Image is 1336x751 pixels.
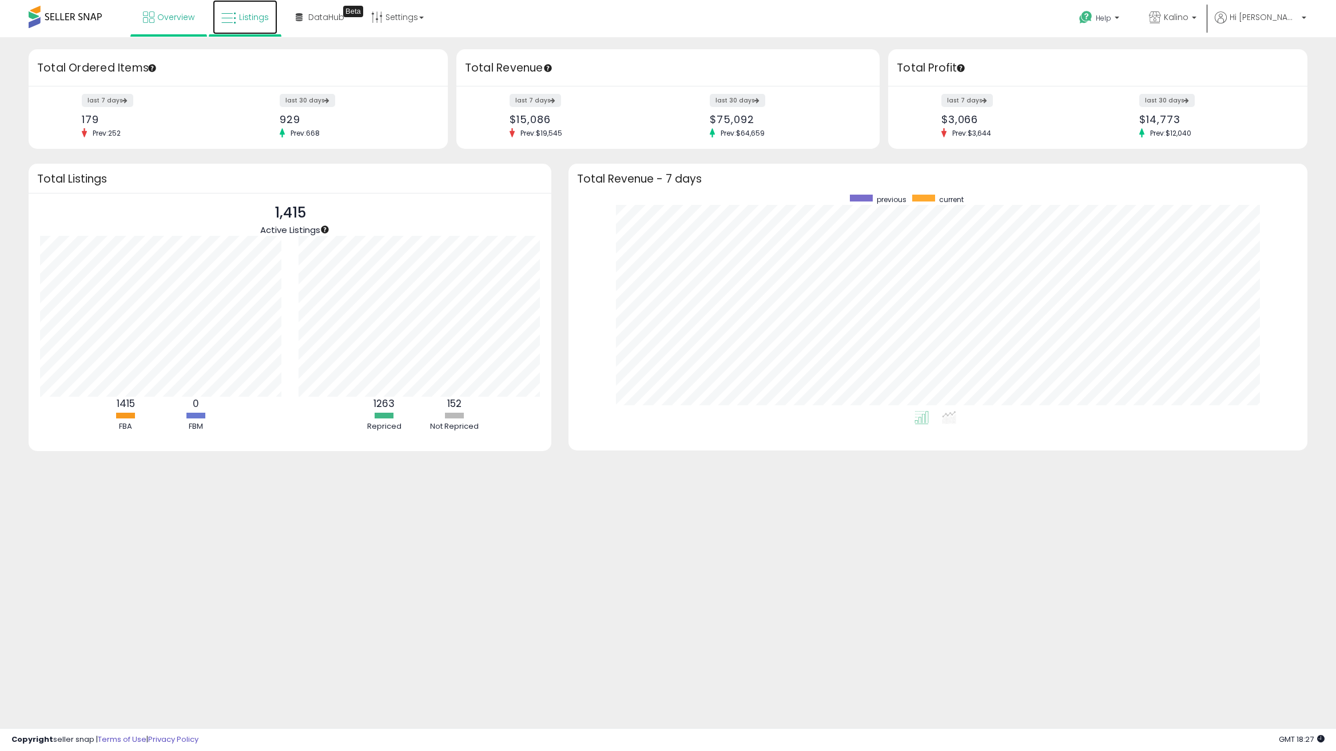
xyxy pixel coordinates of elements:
[710,94,765,107] label: last 30 days
[82,113,230,125] div: 179
[1144,128,1197,138] span: Prev: $12,040
[877,195,906,204] span: previous
[92,421,160,432] div: FBA
[510,94,561,107] label: last 7 days
[1230,11,1298,23] span: Hi [PERSON_NAME]
[37,175,543,183] h3: Total Listings
[373,397,395,410] b: 1263
[350,421,419,432] div: Repriced
[239,11,269,23] span: Listings
[947,128,997,138] span: Prev: $3,644
[87,128,126,138] span: Prev: 252
[157,11,194,23] span: Overview
[465,60,871,76] h3: Total Revenue
[941,113,1090,125] div: $3,066
[897,60,1299,76] h3: Total Profit
[941,94,993,107] label: last 7 days
[710,113,860,125] div: $75,092
[147,63,157,73] div: Tooltip anchor
[260,224,320,236] span: Active Listings
[1079,10,1093,25] i: Get Help
[1164,11,1188,23] span: Kalino
[320,224,330,235] div: Tooltip anchor
[260,202,320,224] p: 1,415
[510,113,659,125] div: $15,086
[1215,11,1306,37] a: Hi [PERSON_NAME]
[715,128,770,138] span: Prev: $64,659
[1139,113,1287,125] div: $14,773
[447,397,462,410] b: 152
[117,397,135,410] b: 1415
[1139,94,1195,107] label: last 30 days
[543,63,553,73] div: Tooltip anchor
[515,128,568,138] span: Prev: $19,545
[343,6,363,17] div: Tooltip anchor
[308,11,344,23] span: DataHub
[577,175,1299,183] h3: Total Revenue - 7 days
[939,195,964,204] span: current
[1096,13,1111,23] span: Help
[1070,2,1131,37] a: Help
[82,94,133,107] label: last 7 days
[280,94,335,107] label: last 30 days
[162,421,230,432] div: FBM
[285,128,325,138] span: Prev: 668
[420,421,489,432] div: Not Repriced
[37,60,439,76] h3: Total Ordered Items
[193,397,199,410] b: 0
[280,113,428,125] div: 929
[956,63,966,73] div: Tooltip anchor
